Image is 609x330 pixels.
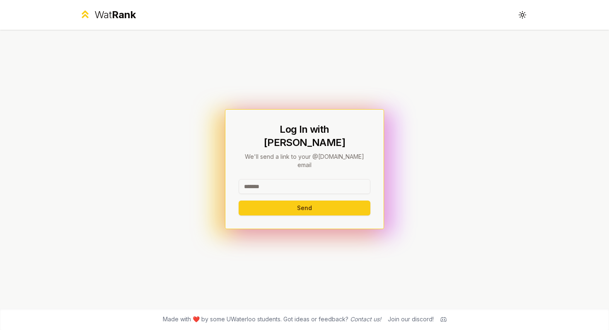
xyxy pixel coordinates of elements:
[350,316,381,323] a: Contact us!
[239,123,370,149] h1: Log In with [PERSON_NAME]
[239,201,370,215] button: Send
[388,315,434,323] div: Join our discord!
[112,9,136,21] span: Rank
[94,8,136,22] div: Wat
[239,153,370,169] p: We'll send a link to your @[DOMAIN_NAME] email
[79,8,136,22] a: WatRank
[163,315,381,323] span: Made with ❤️ by some UWaterloo students. Got ideas or feedback?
